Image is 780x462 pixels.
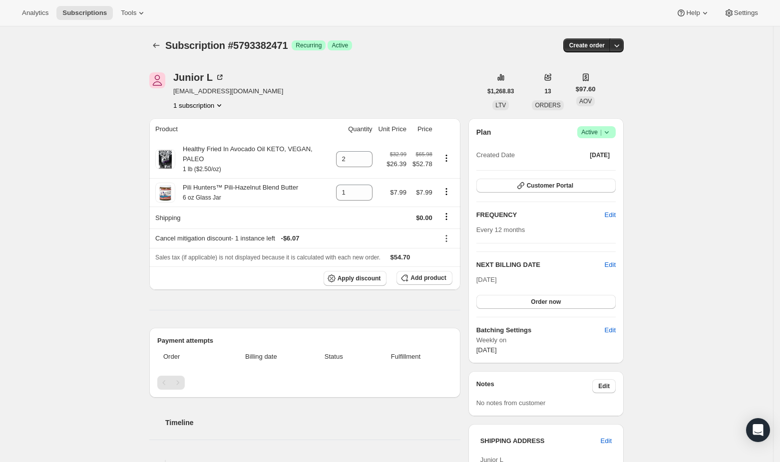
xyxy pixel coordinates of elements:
[409,118,435,140] th: Price
[333,118,376,140] th: Quantity
[746,418,770,442] div: Open Intercom Messenger
[600,128,602,136] span: |
[183,194,221,201] small: 6 oz Glass Jar
[599,207,622,223] button: Edit
[22,9,48,17] span: Analytics
[175,144,330,174] div: Healthy Fried In Avocado Oil KETO, VEGAN, PALEO
[365,352,446,362] span: Fulfillment
[487,87,514,95] span: $1,268.83
[149,38,163,52] button: Subscriptions
[157,336,452,346] h2: Payment attempts
[595,433,618,449] button: Edit
[563,38,611,52] button: Create order
[416,189,432,196] span: $7.99
[599,322,622,338] button: Edit
[332,41,348,49] span: Active
[324,271,387,286] button: Apply discount
[183,166,221,173] small: 1 lb ($2.50/oz)
[155,254,381,261] span: Sales tax (if applicable) is not displayed because it is calculated with each new order.
[527,182,573,190] span: Customer Portal
[605,325,616,335] span: Edit
[590,151,610,159] span: [DATE]
[476,210,605,220] h2: FREQUENCY
[438,211,454,222] button: Shipping actions
[476,335,616,345] span: Weekly on
[476,325,605,335] h6: Batching Settings
[281,233,300,243] span: - $6.07
[495,102,506,109] span: LTV
[410,274,446,282] span: Add product
[579,98,592,105] span: AOV
[734,9,758,17] span: Settings
[670,6,716,20] button: Help
[416,151,432,157] small: $65.98
[605,260,616,270] button: Edit
[173,86,283,96] span: [EMAIL_ADDRESS][DOMAIN_NAME]
[387,159,406,169] span: $26.39
[115,6,152,20] button: Tools
[598,382,610,390] span: Edit
[175,183,298,203] div: Pili Hunters™ Pili-Hazelnut Blend Butter
[390,189,406,196] span: $7.99
[535,102,560,109] span: ORDERS
[308,352,359,362] span: Status
[601,436,612,446] span: Edit
[476,346,497,354] span: [DATE]
[149,72,165,88] span: Junior L
[376,118,409,140] th: Unit Price
[592,379,616,393] button: Edit
[538,84,557,98] button: 13
[605,210,616,220] span: Edit
[16,6,54,20] button: Analytics
[584,148,616,162] button: [DATE]
[165,40,288,51] span: Subscription #5793382471
[531,298,561,306] span: Order now
[121,9,136,17] span: Tools
[569,41,605,49] span: Create order
[480,436,601,446] h3: SHIPPING ADDRESS
[476,379,593,393] h3: Notes
[220,352,303,362] span: Billing date
[476,226,525,233] span: Every 12 months
[173,100,224,110] button: Product actions
[155,183,175,203] img: product img
[476,295,616,309] button: Order now
[396,271,452,285] button: Add product
[438,186,454,197] button: Product actions
[476,260,605,270] h2: NEXT BILLING DATE
[686,9,700,17] span: Help
[390,253,410,261] span: $54.70
[481,84,520,98] button: $1,268.83
[338,274,381,282] span: Apply discount
[416,214,432,222] span: $0.00
[718,6,764,20] button: Settings
[173,72,225,82] div: Junior L
[438,153,454,164] button: Product actions
[412,159,432,169] span: $52.78
[157,376,452,390] nav: Pagination
[390,151,406,157] small: $32.99
[56,6,113,20] button: Subscriptions
[149,118,333,140] th: Product
[544,87,551,95] span: 13
[476,179,616,193] button: Customer Portal
[149,207,333,229] th: Shipping
[476,399,546,407] span: No notes from customer
[155,233,432,243] div: Cancel mitigation discount - 1 instance left
[581,127,612,137] span: Active
[576,84,596,94] span: $97.60
[62,9,107,17] span: Subscriptions
[476,127,491,137] h2: Plan
[476,150,515,160] span: Created Date
[165,418,460,428] h2: Timeline
[296,41,322,49] span: Recurring
[476,276,497,283] span: [DATE]
[157,346,217,368] th: Order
